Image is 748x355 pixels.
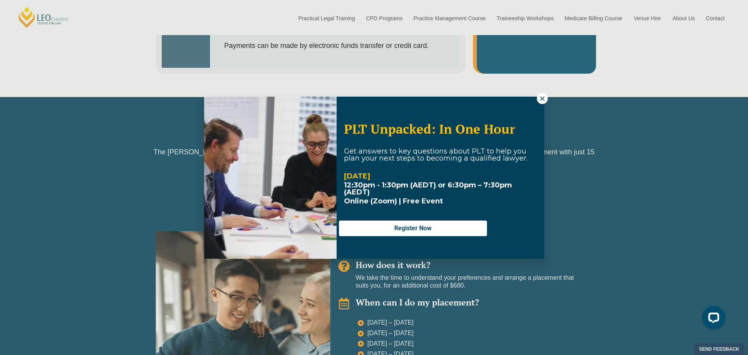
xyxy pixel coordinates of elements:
[204,97,337,259] img: Woman in yellow blouse holding folders looking to the right and smiling
[537,93,548,104] button: Close
[344,197,443,205] span: Online (Zoom) | Free Event
[344,172,370,180] strong: [DATE]
[344,181,512,196] strong: 12:30pm - 1:30pm (AEDT) or 6:30pm – 7:30pm (AEDT)
[344,120,515,137] span: PLT Unpacked: In One Hour
[339,221,487,236] button: Register Now
[344,147,527,162] span: Get answers to key questions about PLT to help you plan your next steps to becoming a qualified l...
[696,303,729,336] iframe: LiveChat chat widget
